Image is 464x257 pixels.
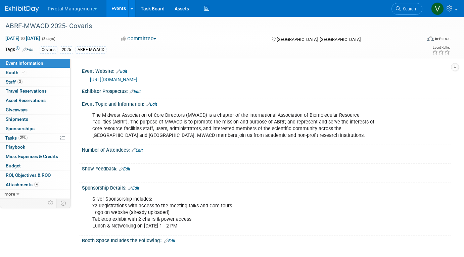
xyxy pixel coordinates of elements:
span: Sponsorships [6,126,35,131]
div: Event Topic and Information: [82,99,451,108]
a: [URL][DOMAIN_NAME] [90,77,137,82]
div: Covaris [40,46,57,53]
span: Event Information [6,60,43,66]
div: 2025 [60,46,73,53]
img: Format-Inperson.png [427,36,434,41]
a: Playbook [0,143,70,152]
span: Search [401,6,416,11]
a: Staff3 [0,78,70,87]
span: Booth [6,70,26,75]
span: Staff [6,79,22,85]
div: ABRF-MWACD [76,46,106,53]
div: In-Person [435,36,451,41]
span: 29% [18,135,28,140]
a: Booth [0,68,70,77]
div: Number of Attendees: [82,145,451,154]
div: Booth Space Includes the Following:: [82,236,451,244]
a: Attachments4 [0,180,70,189]
a: Event Information [0,59,70,68]
a: Asset Reservations [0,96,70,105]
span: ROI, Objectives & ROO [6,172,51,178]
div: x2 Registrations with access to the meeting talks and Core tours Logo on website (already uploade... [88,193,379,233]
a: Edit [119,167,130,171]
a: Edit [130,89,141,94]
a: more [0,190,70,199]
span: [GEOGRAPHIC_DATA], [GEOGRAPHIC_DATA] [277,37,361,42]
a: Edit [22,47,34,52]
div: The Midwest Association of Core Directors (MWACD) is a chapter of the international Association o... [88,109,379,142]
img: Valerie Weld [431,2,444,15]
span: Misc. Expenses & Credits [6,154,58,159]
div: Exhibitor Prospectus: [82,86,451,95]
a: Misc. Expenses & Credits [0,152,70,161]
a: Edit [132,148,143,153]
a: Edit [146,102,157,107]
span: 4 [34,182,39,187]
div: Event Website: [82,66,451,75]
div: Sponsorship Details: [82,183,451,192]
button: Committed [119,35,159,42]
div: Event Format [385,35,451,45]
span: Asset Reservations [6,98,46,103]
span: Shipments [6,116,28,122]
span: 3 [17,79,22,84]
a: Edit [116,69,127,74]
a: Travel Reservations [0,87,70,96]
div: Event Rating [432,46,450,49]
span: Playbook [6,144,25,150]
a: Sponsorships [0,124,70,133]
span: to [19,36,26,41]
a: Tasks29% [0,134,70,143]
span: Giveaways [6,107,28,112]
u: Silver Sponsorship includes: [92,196,152,202]
a: ROI, Objectives & ROO [0,171,70,180]
span: Travel Reservations [6,88,47,94]
span: more [4,191,15,197]
a: Edit [128,186,139,191]
td: Personalize Event Tab Strip [45,199,57,207]
img: ExhibitDay [5,6,39,12]
div: ABRF-MWACD 2025- Covaris [3,20,413,32]
div: Show Feedback: [82,164,451,172]
td: Tags [5,46,34,54]
a: Budget [0,161,70,170]
a: Search [391,3,422,15]
a: Shipments [0,115,70,124]
span: Budget [6,163,21,168]
a: Edit [164,239,175,243]
span: [DATE] [DATE] [5,35,40,41]
td: Toggle Event Tabs [57,199,71,207]
i: Booth reservation complete [21,70,25,74]
a: Giveaways [0,105,70,114]
span: Tasks [5,135,28,141]
span: Attachments [6,182,39,187]
span: (3 days) [41,37,55,41]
